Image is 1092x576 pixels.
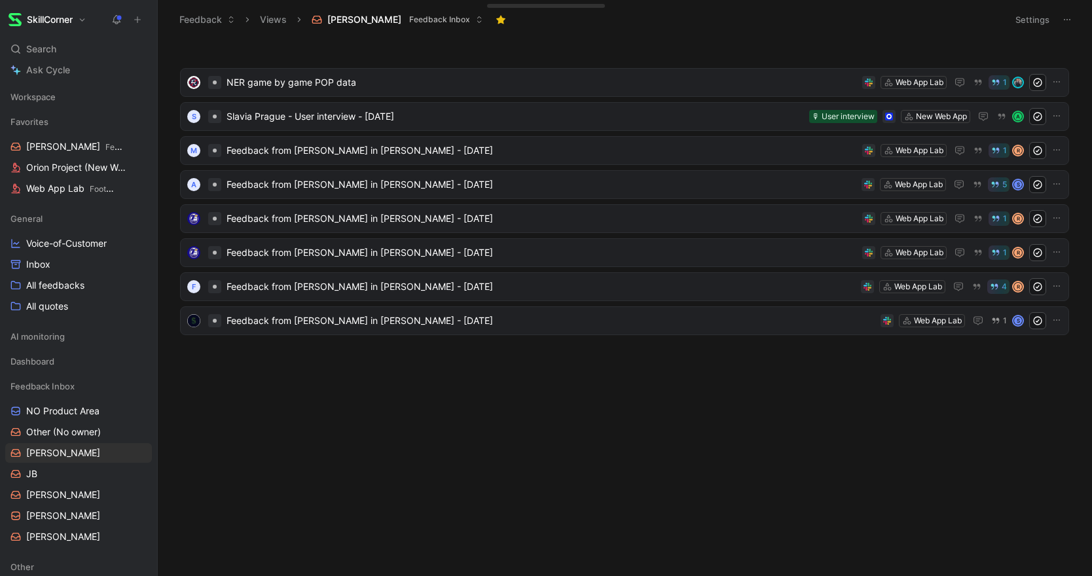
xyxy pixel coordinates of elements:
span: Feedback from [PERSON_NAME] in [PERSON_NAME] - [DATE] [227,313,875,329]
span: Inbox [26,258,50,271]
div: R [1013,282,1023,291]
a: NO Product Area [5,401,152,421]
a: [PERSON_NAME]Feedback Inbox [5,137,152,156]
div: Web App Lab [896,212,943,225]
span: Football [90,184,119,194]
a: Ask Cycle [5,60,152,80]
a: FFeedback from [PERSON_NAME] in [PERSON_NAME] - [DATE]Web App Lab4R [180,272,1069,301]
a: MFeedback from [PERSON_NAME] in [PERSON_NAME] - [DATE]Web App Lab1R [180,136,1069,165]
button: 1 [989,245,1010,260]
span: All quotes [26,300,68,313]
div: M [187,144,200,157]
span: General [10,212,43,225]
div: Web App Lab [914,314,962,327]
a: logoFeedback from [PERSON_NAME] in [PERSON_NAME] - [DATE]Web App Lab1R [180,238,1069,267]
a: Voice-of-Customer [5,234,152,253]
button: SkillCornerSkillCorner [5,10,90,29]
a: [PERSON_NAME] [5,443,152,463]
span: 1 [1003,147,1007,154]
a: Orion Project (New Web App) [5,158,152,177]
span: [PERSON_NAME] [26,530,100,543]
button: Views [254,10,293,29]
a: Inbox [5,255,152,274]
span: Search [26,41,56,57]
a: logoFeedback from [PERSON_NAME] in [PERSON_NAME] - [DATE]Web App Lab1R [180,204,1069,233]
div: Feedback InboxNO Product AreaOther (No owner)[PERSON_NAME]JB[PERSON_NAME][PERSON_NAME][PERSON_NAME] [5,376,152,547]
div: 🎙 User interview [812,110,875,123]
a: [PERSON_NAME] [5,527,152,547]
div: S [1013,316,1023,325]
span: Feedback Inbox [409,13,470,26]
button: 4 [987,279,1010,294]
div: Search [5,39,152,59]
div: Web App Lab [896,144,943,157]
img: logo [187,246,200,259]
span: Workspace [10,90,56,103]
span: Feedback from [PERSON_NAME] in [PERSON_NAME] - [DATE] [227,245,857,261]
button: Feedback [173,10,241,29]
div: S [187,110,200,123]
div: General [5,209,152,228]
div: Web App Lab [896,76,943,89]
span: 4 [1002,283,1007,291]
div: Web App Lab [894,280,942,293]
span: Feedback from [PERSON_NAME] in [PERSON_NAME] - [DATE] [227,211,857,226]
span: Web App Lab [26,182,118,196]
h1: SkillCorner [27,14,73,26]
span: 5 [1002,181,1007,189]
button: Settings [1010,10,1055,29]
div: GeneralVoice-of-CustomerInboxAll feedbacksAll quotes [5,209,152,316]
a: logoNER game by game POP dataWeb App Lab1avatar [180,68,1069,97]
button: 1 [989,143,1010,158]
div: R [1013,248,1023,257]
span: Feedback from [PERSON_NAME] in [PERSON_NAME] - [DATE] [227,143,857,158]
span: Favorites [10,115,48,128]
span: Feedback from [PERSON_NAME] in [PERSON_NAME] - [DATE] [227,177,856,192]
a: All quotes [5,297,152,316]
span: 1 [1003,249,1007,257]
a: SSlavia Prague - User interview - [DATE]New Web App🎙 User interviewA [180,102,1069,131]
div: R [1013,214,1023,223]
div: Web App Lab [896,246,943,259]
span: [PERSON_NAME] [26,140,126,154]
div: A [187,178,200,191]
span: Feedback Inbox [10,380,75,393]
span: Ask Cycle [26,62,70,78]
div: AI monitoring [5,327,152,350]
span: Other [10,560,34,573]
div: F [187,280,200,293]
span: [PERSON_NAME] [26,446,100,459]
span: Feedback Inbox [105,142,164,152]
div: Favorites [5,112,152,132]
div: Web App Lab [895,178,943,191]
div: S [1013,180,1023,189]
img: logo [187,212,200,225]
button: [PERSON_NAME]Feedback Inbox [306,10,489,29]
span: Orion Project (New Web App) [26,161,128,175]
div: R [1013,146,1023,155]
a: All feedbacks [5,276,152,295]
span: Slavia Prague - User interview - [DATE] [227,109,804,124]
a: [PERSON_NAME] [5,485,152,505]
button: 1 [989,211,1010,226]
span: 1 [1003,215,1007,223]
a: Web App LabFootball [5,179,152,198]
span: 1 [1003,317,1007,325]
img: avatar [1013,78,1023,87]
div: New Web App [916,110,967,123]
span: [PERSON_NAME] [327,13,401,26]
span: NER game by game POP data [227,75,857,90]
a: JB [5,464,152,484]
span: All feedbacks [26,279,84,292]
span: JB [26,467,37,480]
a: logoFeedback from [PERSON_NAME] in [PERSON_NAME] - [DATE]Web App Lab1S [180,306,1069,335]
span: AI monitoring [10,330,65,343]
img: logo [187,314,200,327]
span: Other (No owner) [26,425,101,439]
div: Dashboard [5,351,152,371]
div: Feedback Inbox [5,376,152,396]
a: AFeedback from [PERSON_NAME] in [PERSON_NAME] - [DATE]Web App Lab5S [180,170,1069,199]
button: 1 [989,314,1010,328]
div: Workspace [5,87,152,107]
span: NO Product Area [26,405,100,418]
